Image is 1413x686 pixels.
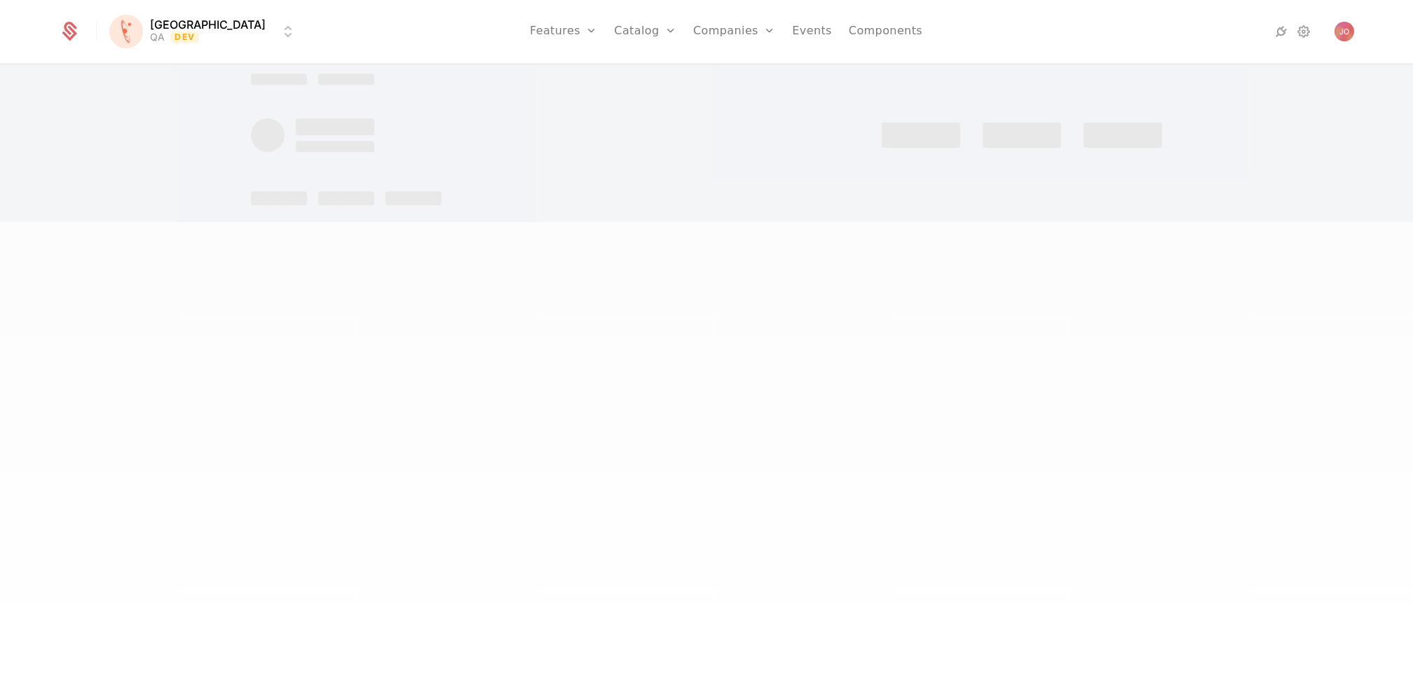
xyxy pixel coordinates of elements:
a: Integrations [1273,23,1290,40]
div: QA [150,30,165,44]
span: [GEOGRAPHIC_DATA] [150,19,266,30]
button: Open user button [1334,22,1354,41]
button: Select environment [114,16,296,47]
a: Settings [1295,23,1312,40]
img: Florence [109,15,143,48]
span: Dev [170,32,199,43]
img: Jelena Obradovic [1334,22,1354,41]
